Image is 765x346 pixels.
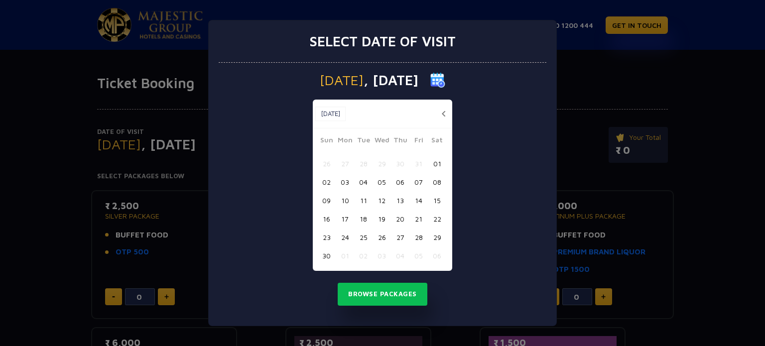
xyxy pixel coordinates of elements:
[309,33,456,50] h3: Select date of visit
[373,228,391,246] button: 26
[409,191,428,210] button: 14
[428,134,446,148] span: Sat
[354,191,373,210] button: 11
[409,154,428,173] button: 31
[428,228,446,246] button: 29
[373,154,391,173] button: 29
[336,246,354,265] button: 01
[336,134,354,148] span: Mon
[338,283,427,306] button: Browse Packages
[354,246,373,265] button: 02
[317,173,336,191] button: 02
[364,73,418,87] span: , [DATE]
[336,210,354,228] button: 17
[373,210,391,228] button: 19
[430,73,445,88] img: calender icon
[409,134,428,148] span: Fri
[391,210,409,228] button: 20
[391,246,409,265] button: 04
[336,191,354,210] button: 10
[373,173,391,191] button: 05
[354,134,373,148] span: Tue
[391,191,409,210] button: 13
[336,173,354,191] button: 03
[317,134,336,148] span: Sun
[391,228,409,246] button: 27
[354,154,373,173] button: 28
[373,134,391,148] span: Wed
[317,210,336,228] button: 16
[391,134,409,148] span: Thu
[409,228,428,246] button: 28
[354,228,373,246] button: 25
[315,107,346,121] button: [DATE]
[354,173,373,191] button: 04
[428,154,446,173] button: 01
[354,210,373,228] button: 18
[391,154,409,173] button: 30
[428,191,446,210] button: 15
[336,228,354,246] button: 24
[373,191,391,210] button: 12
[391,173,409,191] button: 06
[409,210,428,228] button: 21
[409,173,428,191] button: 07
[317,246,336,265] button: 30
[409,246,428,265] button: 05
[317,154,336,173] button: 26
[317,228,336,246] button: 23
[428,210,446,228] button: 22
[428,173,446,191] button: 08
[373,246,391,265] button: 03
[428,246,446,265] button: 06
[317,191,336,210] button: 09
[336,154,354,173] button: 27
[320,73,364,87] span: [DATE]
